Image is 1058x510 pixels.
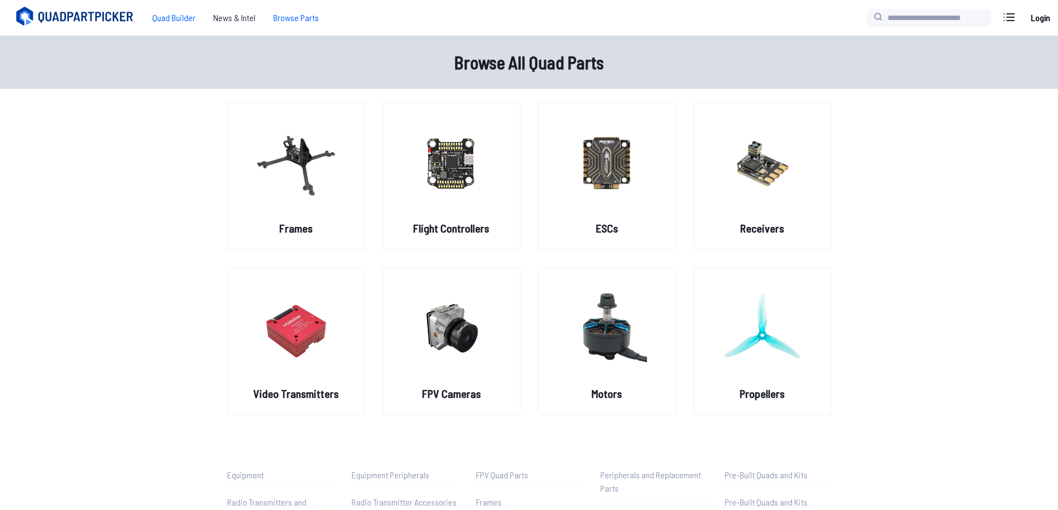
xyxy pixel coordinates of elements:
[1027,7,1054,29] a: Login
[567,114,647,211] img: image of category
[204,7,264,29] a: News & Intel
[256,114,336,211] img: image of category
[227,102,365,250] a: image of categoryFrames
[253,386,339,401] h2: Video Transmitters
[227,267,365,415] a: image of categoryVideo Transmitters
[600,468,707,495] p: Peripherals and Replacement Parts
[412,279,492,377] img: image of category
[538,267,676,415] a: image of categoryMotors
[422,386,481,401] h2: FPV Cameras
[413,220,489,236] h2: Flight Controllers
[596,220,618,236] h2: ESCs
[694,102,831,250] a: image of categoryReceivers
[383,102,520,250] a: image of categoryFlight Controllers
[143,7,204,29] a: Quad Builder
[725,468,831,482] p: Pre-Built Quads and Kits
[256,279,336,377] img: image of category
[694,267,831,415] a: image of categoryPropellers
[591,386,622,401] h2: Motors
[538,102,676,250] a: image of categoryESCs
[723,114,803,211] img: image of category
[352,496,458,509] a: Radio Transmitter Accessories
[740,386,785,401] h2: Propellers
[264,7,328,29] a: Browse Parts
[476,496,583,509] a: Frames
[476,497,502,507] span: Frames
[725,497,808,507] span: Pre-Built Quads and Kits
[567,279,647,377] img: image of category
[412,114,492,211] img: image of category
[723,279,803,377] img: image of category
[279,220,313,236] h2: Frames
[476,468,583,482] p: FPV Quad Parts
[352,497,457,507] span: Radio Transmitter Accessories
[740,220,784,236] h2: Receivers
[383,267,520,415] a: image of categoryFPV Cameras
[227,468,334,482] p: Equipment
[352,468,458,482] p: Equipment Peripherals
[174,49,885,75] h1: Browse All Quad Parts
[725,496,831,509] a: Pre-Built Quads and Kits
